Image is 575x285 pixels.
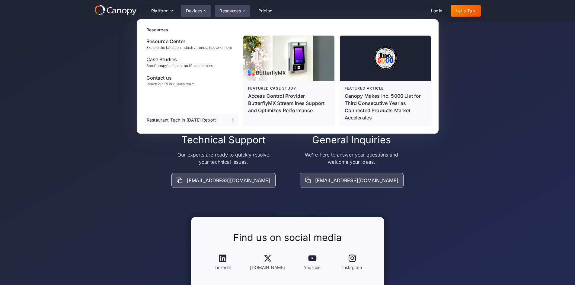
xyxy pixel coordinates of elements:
[254,5,278,17] a: Pricing
[146,46,232,50] div: Explore the latest on industry trends, tips and more
[181,134,265,146] h2: Technical Support
[303,151,400,166] p: We're here to answer your questions and welcome your ideas.
[137,19,439,134] nav: Resources
[151,9,169,13] div: Platform
[248,92,330,114] p: Access Control Provider ButterflyMX Streamlines Support and Optimizes Performance
[248,86,330,91] div: Featured case study
[250,264,285,271] div: [DOMAIN_NAME]
[215,5,250,17] div: Resources
[315,177,398,184] div: [EMAIL_ADDRESS][DOMAIN_NAME]
[295,249,330,275] a: YouTube
[146,56,213,63] div: Case Studies
[146,64,213,68] div: See Canopy's impact on it's customers
[147,118,216,122] div: Restaurant Tech in [DATE] Report
[345,92,426,121] div: Canopy Makes Inc. 5000 List for Third Consecutive Year as Connected Products Market Accelerates
[146,38,232,45] div: Resource Center
[426,5,447,17] a: Login
[219,9,241,13] div: Resources
[451,5,481,17] a: Let's Talk
[304,264,321,271] div: YouTube
[175,151,272,166] p: Our experts are ready to quickly resolve your technical issues.
[144,114,238,126] a: Restaurant Tech in [DATE] Report
[146,27,431,33] div: Resources
[215,264,231,271] div: LinkedIn
[181,5,211,17] div: Devices
[144,35,238,52] a: Resource CenterExplore the latest on industry trends, tips and more
[206,249,241,275] a: LinkedIn
[233,231,342,244] h2: Find us on social media
[144,72,238,89] a: Contact usReach out to our Sales team
[146,5,177,17] div: Platform
[186,9,203,13] div: Devices
[187,177,270,184] div: [EMAIL_ADDRESS][DOMAIN_NAME]
[146,74,194,81] div: Contact us
[146,82,194,86] div: Reach out to our Sales team
[144,53,238,70] a: Case StudiesSee Canopy's impact on it's customers
[243,36,334,126] a: Featured case studyAccess Control Provider ButterflyMX Streamlines Support and Optimizes Performance
[245,249,290,275] a: [DOMAIN_NAME]
[335,249,370,275] a: Instagram
[340,36,431,126] a: Featured articleCanopy Makes Inc. 5000 List for Third Consecutive Year as Connected Products Mark...
[345,86,426,91] div: Featured article
[342,264,362,271] div: Instagram
[312,134,391,146] h2: General Inquiries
